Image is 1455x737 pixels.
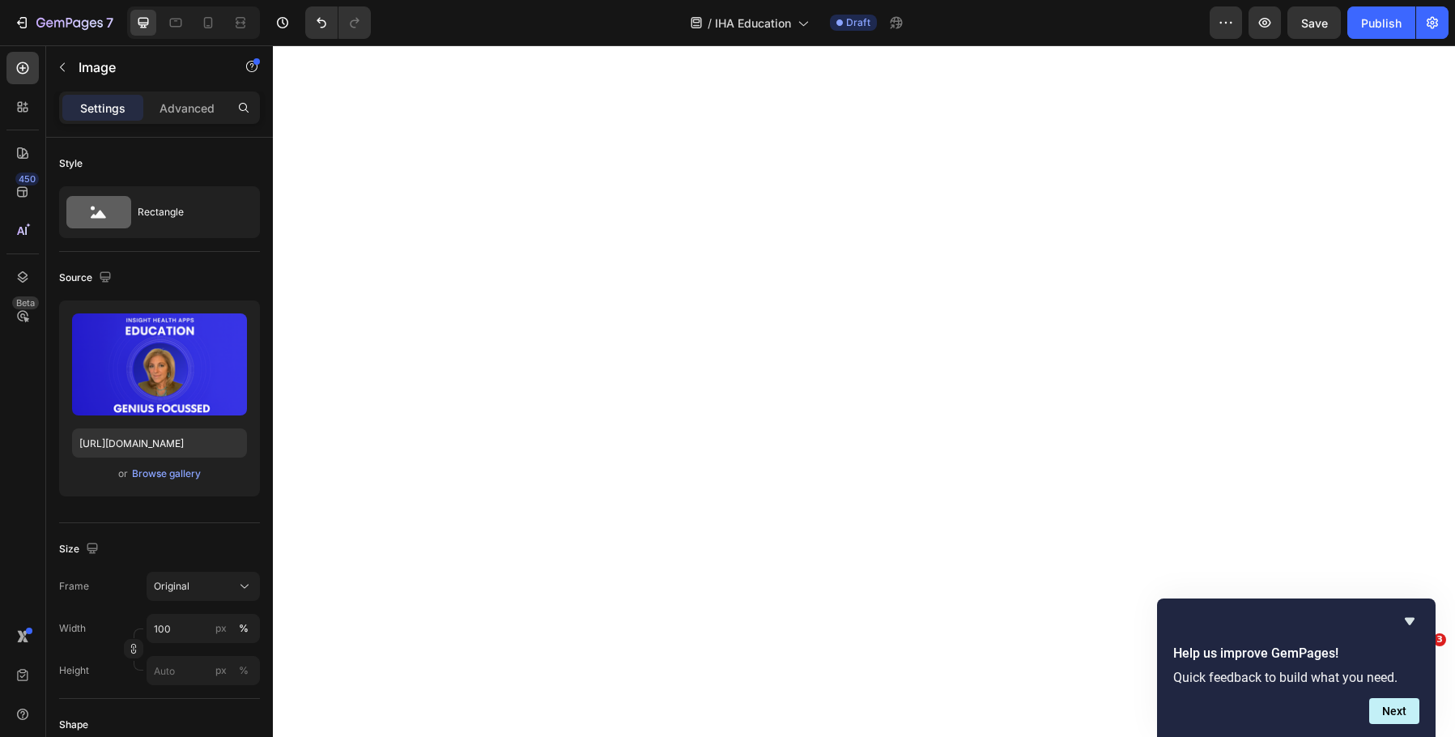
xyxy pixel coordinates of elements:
span: IHA Education [715,15,791,32]
input: px% [147,614,260,643]
iframe: Design area [273,45,1455,737]
button: Next question [1369,698,1419,724]
button: Original [147,572,260,601]
div: Undo/Redo [305,6,371,39]
button: Hide survey [1400,611,1419,631]
button: Browse gallery [131,466,202,482]
input: https://example.com/image.jpg [72,428,247,458]
label: Frame [59,579,89,594]
span: or [118,464,128,484]
button: px [234,661,253,680]
span: Draft [846,15,870,30]
button: px [234,619,253,638]
span: / [708,15,712,32]
p: Quick feedback to build what you need. [1173,670,1419,685]
span: Save [1301,16,1328,30]
div: Publish [1361,15,1402,32]
button: Publish [1347,6,1415,39]
div: Size [59,539,102,560]
div: Beta [12,296,39,309]
input: px% [147,656,260,685]
div: Help us improve GemPages! [1173,611,1419,724]
div: 450 [15,173,39,185]
button: % [211,661,231,680]
div: px [215,663,227,678]
p: Advanced [160,100,215,117]
button: % [211,619,231,638]
label: Height [59,663,89,678]
div: % [239,663,249,678]
div: Source [59,267,115,289]
button: 7 [6,6,121,39]
span: Original [154,579,189,594]
div: Style [59,156,83,171]
p: Image [79,58,216,77]
div: Browse gallery [132,466,201,481]
div: Rectangle [138,194,236,231]
h2: Help us improve GemPages! [1173,644,1419,663]
label: Width [59,621,86,636]
p: 7 [106,13,113,32]
p: Settings [80,100,126,117]
div: px [215,621,227,636]
div: Shape [59,718,88,732]
img: preview-image [72,313,247,415]
div: % [239,621,249,636]
span: 3 [1433,633,1446,646]
button: Save [1287,6,1341,39]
